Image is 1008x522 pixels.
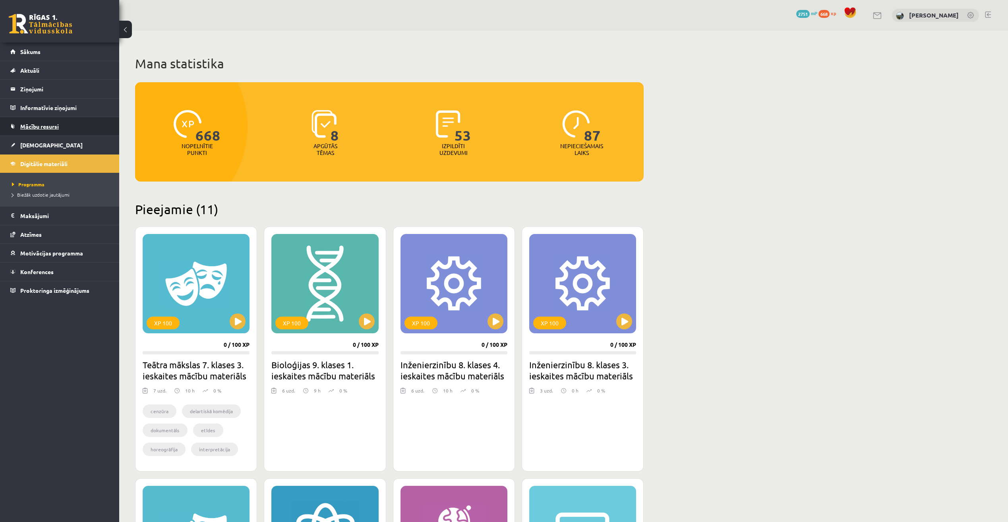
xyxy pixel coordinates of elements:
[560,143,603,156] p: Nepieciešamais laiks
[143,404,176,418] li: cenzūra
[153,387,166,399] div: 7 uzd.
[10,225,109,244] a: Atzīmes
[10,281,109,300] a: Proktoringa izmēģinājums
[562,110,590,138] img: icon-clock-7be60019b62300814b6bd22b8e044499b485619524d84068768e800edab66f18.svg
[147,317,180,329] div: XP 100
[584,110,601,143] span: 87
[20,287,89,294] span: Proktoringa izmēģinājums
[20,48,41,55] span: Sākums
[411,387,424,399] div: 6 uzd.
[796,10,810,18] span: 2751
[9,14,72,34] a: Rīgas 1. Tālmācības vidusskola
[818,10,840,16] a: 668 xp
[818,10,830,18] span: 668
[404,317,437,329] div: XP 100
[20,249,83,257] span: Motivācijas programma
[12,181,111,188] a: Programma
[282,387,295,399] div: 6 uzd.
[10,155,109,173] a: Digitālie materiāli
[271,359,378,381] h2: Bioloģijas 9. klases 1. ieskaites mācību materiāls
[436,110,460,138] img: icon-completed-tasks-ad58ae20a441b2904462921112bc710f1caf180af7a3daa7317a5a94f2d26646.svg
[438,143,469,156] p: Izpildīti uzdevumi
[12,191,70,198] span: Biežāk uzdotie jautājumi
[331,110,339,143] span: 8
[174,110,201,138] img: icon-xp-0682a9bc20223a9ccc6f5883a126b849a74cddfe5390d2b41b4391c66f2066e7.svg
[20,67,39,74] span: Aktuāli
[12,191,111,198] a: Biežāk uzdotie jautājumi
[10,99,109,117] a: Informatīvie ziņojumi
[909,11,959,19] a: [PERSON_NAME]
[597,387,605,394] p: 0 %
[10,244,109,262] a: Motivācijas programma
[10,80,109,98] a: Ziņojumi
[339,387,347,394] p: 0 %
[314,387,321,394] p: 9 h
[182,404,241,418] li: delartiskā komēdija
[193,423,223,437] li: etīdes
[443,387,453,394] p: 10 h
[20,99,109,117] legend: Informatīvie ziņojumi
[195,110,221,143] span: 668
[135,56,644,72] h1: Mana statistika
[400,359,507,381] h2: Inženierzinību 8. klases 4. ieskaites mācību materiāls
[796,10,817,16] a: 2751 mP
[540,387,553,399] div: 3 uzd.
[10,43,109,61] a: Sākums
[213,387,221,394] p: 0 %
[10,207,109,225] a: Maksājumi
[10,61,109,79] a: Aktuāli
[311,110,337,138] img: icon-learned-topics-4a711ccc23c960034f471b6e78daf4a3bad4a20eaf4de84257b87e66633f6470.svg
[20,268,54,275] span: Konferences
[471,387,479,394] p: 0 %
[20,231,42,238] span: Atzīmes
[143,359,250,381] h2: Teātra mākslas 7. klases 3. ieskaites mācību materiāls
[12,181,44,188] span: Programma
[455,110,471,143] span: 53
[20,160,68,167] span: Digitālie materiāli
[811,10,817,16] span: mP
[143,443,186,456] li: horeogrāfija
[20,141,83,149] span: [DEMOGRAPHIC_DATA]
[10,117,109,135] a: Mācību resursi
[20,207,109,225] legend: Maksājumi
[310,143,341,156] p: Apgūtās tēmas
[529,359,636,381] h2: Inženierzinību 8. klases 3. ieskaites mācību materiāls
[182,143,213,156] p: Nopelnītie punkti
[20,123,59,130] span: Mācību resursi
[896,12,904,20] img: Jānis Helvigs
[135,201,644,217] h2: Pieejamie (11)
[185,387,195,394] p: 10 h
[572,387,578,394] p: 0 h
[533,317,566,329] div: XP 100
[10,136,109,154] a: [DEMOGRAPHIC_DATA]
[831,10,836,16] span: xp
[275,317,308,329] div: XP 100
[191,443,238,456] li: interpretācija
[20,80,109,98] legend: Ziņojumi
[143,423,188,437] li: dokumentāls
[10,263,109,281] a: Konferences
